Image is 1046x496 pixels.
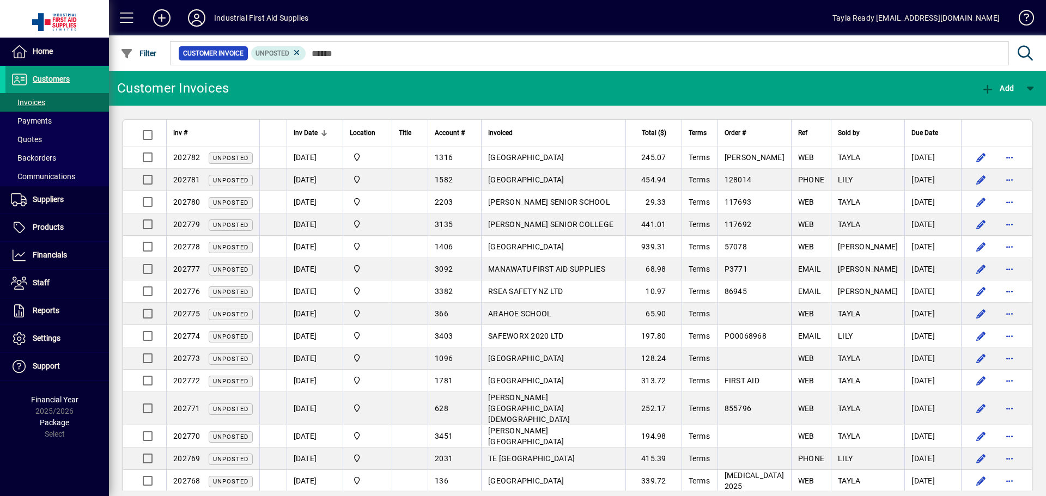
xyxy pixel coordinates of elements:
[625,370,681,392] td: 313.72
[1001,260,1018,278] button: More options
[798,432,814,440] span: WEB
[798,220,814,229] span: WEB
[838,287,898,296] span: [PERSON_NAME]
[972,450,990,467] button: Edit
[689,376,710,385] span: Terms
[488,265,605,273] span: MANAWATU FIRST AID SUPPLIES
[435,476,448,485] span: 136
[904,146,961,169] td: [DATE]
[972,305,990,322] button: Edit
[33,47,53,56] span: Home
[798,127,807,139] span: Ref
[488,476,564,485] span: [GEOGRAPHIC_DATA]
[256,50,289,57] span: Unposted
[838,476,860,485] span: TAYLA
[625,258,681,280] td: 68.98
[838,432,860,440] span: TAYLA
[625,392,681,425] td: 252.17
[972,472,990,489] button: Edit
[725,287,747,296] span: 86945
[488,354,564,363] span: [GEOGRAPHIC_DATA]
[798,454,824,463] span: PHONE
[689,153,710,162] span: Terms
[251,46,306,60] mat-chip: Customer Invoice Status: Unposted
[488,175,564,184] span: [GEOGRAPHIC_DATA]
[287,325,343,347] td: [DATE]
[173,198,200,206] span: 202780
[904,303,961,325] td: [DATE]
[488,220,613,229] span: [PERSON_NAME] SENIOR COLLEGE
[689,220,710,229] span: Terms
[1001,400,1018,417] button: More options
[435,354,453,363] span: 1096
[1001,350,1018,367] button: More options
[904,470,961,492] td: [DATE]
[798,376,814,385] span: WEB
[625,347,681,370] td: 128.24
[173,454,200,463] span: 202769
[350,352,385,364] span: INDUSTRIAL FIRST AID SUPPLIES LTD
[435,376,453,385] span: 1781
[689,404,710,413] span: Terms
[1001,171,1018,188] button: More options
[287,191,343,213] td: [DATE]
[488,127,513,139] span: Invoiced
[972,427,990,445] button: Edit
[213,456,248,463] span: Unposted
[350,241,385,253] span: INDUSTRIAL FIRST AID SUPPLIES LTD
[725,220,752,229] span: 117692
[798,265,821,273] span: EMAIL
[725,404,752,413] span: 855796
[904,392,961,425] td: [DATE]
[33,75,70,83] span: Customers
[435,220,453,229] span: 3135
[689,175,710,184] span: Terms
[435,404,448,413] span: 628
[435,127,475,139] div: Account #
[173,220,200,229] span: 202779
[287,146,343,169] td: [DATE]
[838,265,898,273] span: [PERSON_NAME]
[287,280,343,303] td: [DATE]
[838,127,860,139] span: Sold by
[213,433,248,440] span: Unposted
[725,376,759,385] span: FIRST AID
[33,306,59,315] span: Reports
[689,198,710,206] span: Terms
[625,425,681,448] td: 194.98
[1001,193,1018,211] button: More options
[213,199,248,206] span: Unposted
[981,84,1014,93] span: Add
[173,476,200,485] span: 202768
[173,404,200,413] span: 202771
[904,213,961,236] td: [DATE]
[435,309,448,318] span: 366
[798,153,814,162] span: WEB
[5,38,109,65] a: Home
[838,220,860,229] span: TAYLA
[173,127,187,139] span: Inv #
[488,309,551,318] span: ARAHOE SCHOOL
[625,448,681,470] td: 415.39
[488,332,563,340] span: SAFEWORX 2020 LTD
[287,425,343,448] td: [DATE]
[173,432,200,440] span: 202770
[911,127,954,139] div: Due Date
[350,127,375,139] span: Location
[350,308,385,320] span: INDUSTRIAL FIRST AID SUPPLIES LTD
[5,242,109,269] a: Financials
[904,236,961,258] td: [DATE]
[435,242,453,251] span: 1406
[5,167,109,186] a: Communications
[5,112,109,130] a: Payments
[5,130,109,149] a: Quotes
[350,196,385,208] span: INDUSTRIAL FIRST AID SUPPLIES LTD
[5,353,109,380] a: Support
[625,213,681,236] td: 441.01
[5,186,109,213] a: Suppliers
[972,238,990,255] button: Edit
[350,402,385,414] span: INDUSTRIAL FIRST AID SUPPLIES LTD
[725,153,784,162] span: [PERSON_NAME]
[179,8,214,28] button: Profile
[972,283,990,300] button: Edit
